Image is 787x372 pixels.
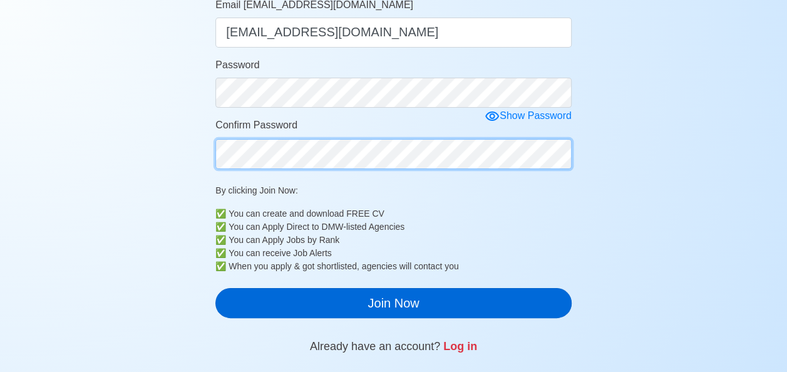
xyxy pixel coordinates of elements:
[215,234,226,247] b: ✅
[215,59,259,70] span: Password
[229,220,572,234] div: You can Apply Direct to DMW-listed Agencies
[215,120,297,130] span: Confirm Password
[229,260,572,273] div: When you apply & got shortlisted, agencies will contact you
[229,247,572,260] div: You can receive Job Alerts
[215,260,226,273] b: ✅
[215,184,572,197] p: By clicking Join Now:
[443,340,477,353] a: Log in
[215,338,572,355] p: Already have an account?
[215,18,572,48] input: Your email
[485,108,572,124] div: Show Password
[229,207,572,220] div: You can create and download FREE CV
[215,220,226,234] b: ✅
[215,207,226,220] b: ✅
[215,247,226,260] b: ✅
[229,234,572,247] div: You can Apply Jobs by Rank
[215,288,572,318] button: Join Now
